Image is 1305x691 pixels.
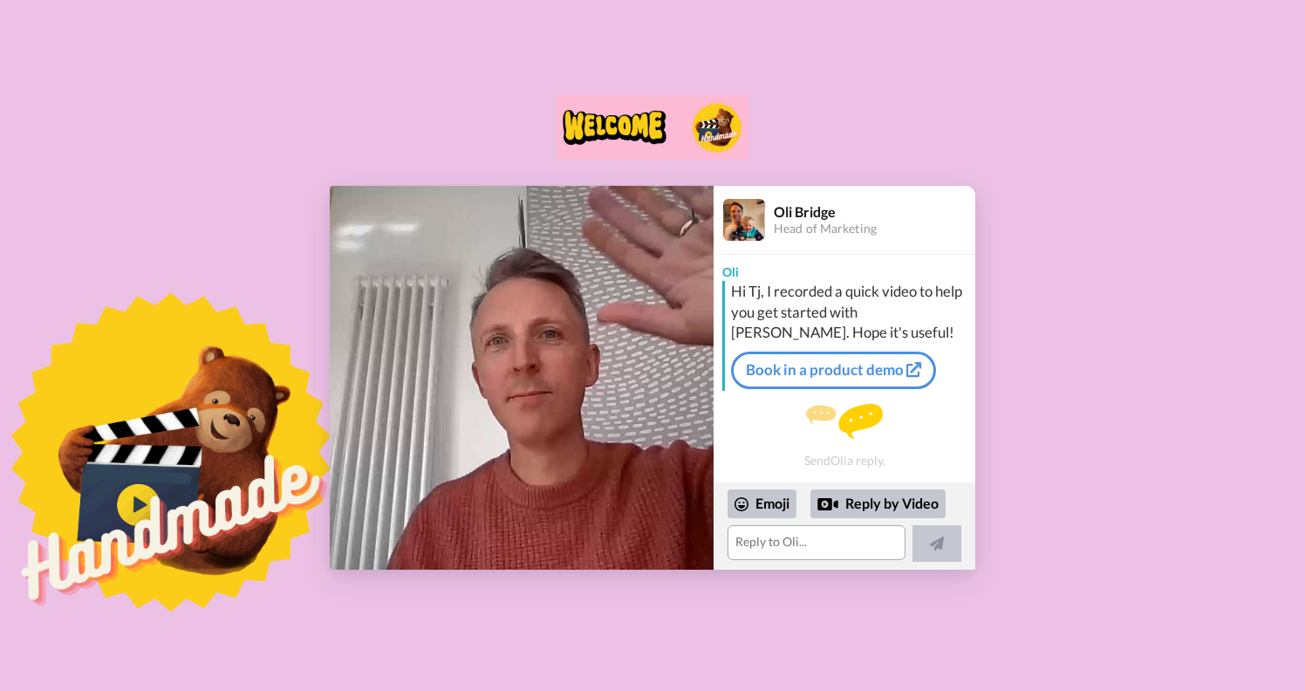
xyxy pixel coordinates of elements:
img: e32820a1-53d2-4b41-9cf1-a26e6b4b75a3-thumb.jpg [330,186,714,570]
div: Hi Tj, I recorded a quick video to help you get started with [PERSON_NAME]. Hope it's useful! [731,281,971,344]
div: Emoji [728,489,796,517]
div: Send Oli a reply. [714,398,975,474]
img: Bonjoro logo [557,95,748,159]
div: Oli [714,255,975,281]
div: Head of Marketing [774,222,974,236]
img: message.svg [806,404,883,439]
img: Profile Image [723,199,765,241]
div: Oli Bridge [774,203,974,220]
div: Reply by Video [817,494,838,515]
a: Book in a product demo [731,352,936,388]
div: Reply by Video [810,489,946,519]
